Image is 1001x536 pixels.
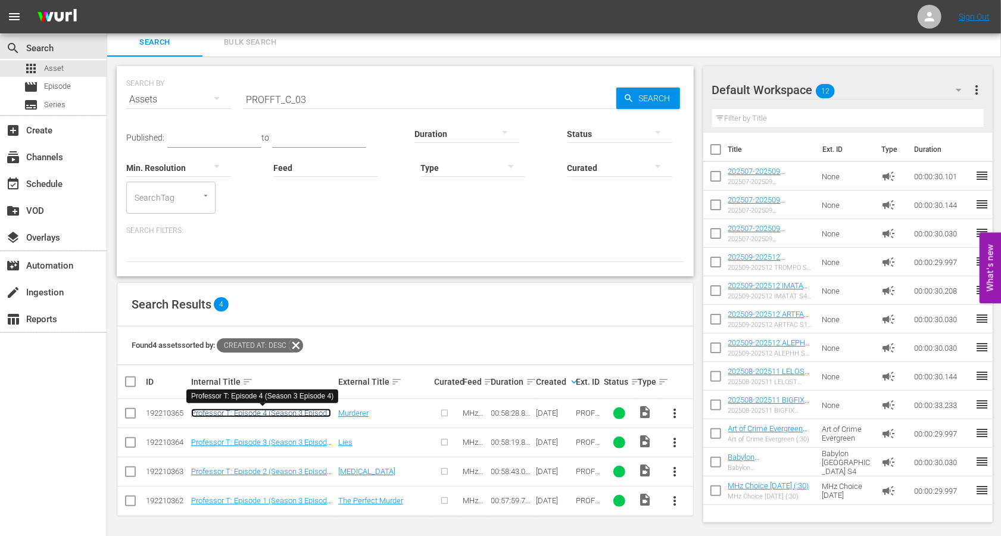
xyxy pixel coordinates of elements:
[631,376,641,387] span: sort
[191,375,335,389] div: Internal Title
[881,455,896,469] span: Ad
[638,375,657,389] div: Type
[909,334,975,362] td: 00:00:30.030
[728,378,813,386] div: 202508-202511 LELOST S1_ad
[728,235,813,243] div: 202507-202509 FATALX_S1_ad
[817,362,877,391] td: None
[817,248,877,276] td: None
[975,254,989,269] span: reorder
[668,406,682,420] span: more_vert
[569,376,579,387] span: keyboard_arrow_down
[668,465,682,479] span: more_vert
[728,178,813,186] div: 202507-202509 PUBLIC_S2_ad
[975,369,989,383] span: reorder
[463,409,483,426] span: MHz Now
[975,311,989,326] span: reorder
[881,341,896,355] span: Ad
[668,494,682,508] span: more_vert
[728,167,785,185] a: 202507-202509 PUBLIC_S2_ad
[146,438,188,447] div: 192210364
[817,305,877,334] td: None
[537,496,573,505] div: [DATE]
[132,297,211,311] span: Search Results
[728,133,815,166] th: Title
[526,376,537,387] span: sort
[6,204,20,218] span: VOD
[909,219,975,248] td: 00:00:30.030
[728,207,813,214] div: 202507-202509 SOLDRS_S1_ad
[975,483,989,497] span: reorder
[491,375,533,389] div: Duration
[817,162,877,191] td: None
[817,476,877,505] td: MHz Choice [DATE]
[728,424,808,442] a: Art of Crime Evergreen (:30)
[728,395,810,413] a: 202508-202511 BIGFIX S1_ad
[537,375,573,389] div: Created
[909,362,975,391] td: 00:00:30.144
[660,428,689,457] button: more_vert
[126,226,684,236] p: Search Filters:
[491,496,533,505] div: 00:57:59.710
[634,88,680,109] span: Search
[728,253,785,270] a: 202509-202512 TROMPO S1 ad
[6,123,20,138] span: Create
[969,83,984,97] span: more_vert
[712,73,974,107] div: Default Workspace
[874,133,907,166] th: Type
[6,150,20,164] span: Channels
[881,398,896,412] span: Ad
[537,409,573,417] div: [DATE]
[909,191,975,219] td: 00:00:30.144
[463,467,483,485] span: MHz Now
[576,496,600,523] span: PROFFT_C_03001
[881,369,896,384] span: Ad
[660,487,689,515] button: more_vert
[728,481,809,490] a: MHz Choice [DATE] (:30)
[638,493,652,507] span: Video
[728,338,811,356] a: 202509-202512 ALEPHH S1 ad
[909,448,975,476] td: 00:00:30.030
[909,419,975,448] td: 00:00:29.997
[463,438,483,456] span: MHz Now
[909,391,975,419] td: 00:00:33.233
[881,169,896,183] span: Ad
[660,399,689,428] button: more_vert
[728,264,813,272] div: 202509-202512 TROMPO S1 ad
[537,438,573,447] div: [DATE]
[191,409,331,426] a: Professor T: Episode 4 (Season 3 Episode 4)
[261,133,269,142] span: to
[24,61,38,76] span: Asset
[7,10,21,24] span: menu
[909,276,975,305] td: 00:00:30.208
[728,281,808,299] a: 202509-202512 IMATAT S4 ad
[975,283,989,297] span: reorder
[146,467,188,476] div: 192210363
[728,195,785,213] a: 202507-202509 SOLDRS_S1_ad
[817,219,877,248] td: None
[191,438,331,456] a: Professor T: Episode 3 (Season 3 Episode 3)
[975,454,989,469] span: reorder
[881,312,896,326] span: Ad
[114,36,195,49] span: Search
[576,467,600,494] span: PROFFT_C_03002
[484,376,494,387] span: sort
[728,435,813,443] div: Art of Crime Evergreen (:30)
[969,76,984,104] button: more_vert
[728,493,809,500] div: MHz Choice [DATE] (:30)
[980,233,1001,304] button: Open Feedback Widget
[6,312,20,326] span: Reports
[815,133,875,166] th: Ext. ID
[217,338,289,353] span: Created At: desc
[728,310,809,328] a: 202509-202512 ARTFAC S1 ad
[214,297,229,311] span: 4
[638,405,652,419] span: Video
[881,198,896,212] span: Ad
[242,376,253,387] span: sort
[576,438,600,465] span: PROFFT_C_03003
[210,36,291,49] span: Bulk Search
[817,334,877,362] td: None
[338,496,403,505] a: The Perfect Murder
[817,391,877,419] td: None
[668,435,682,450] span: more_vert
[975,397,989,412] span: reorder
